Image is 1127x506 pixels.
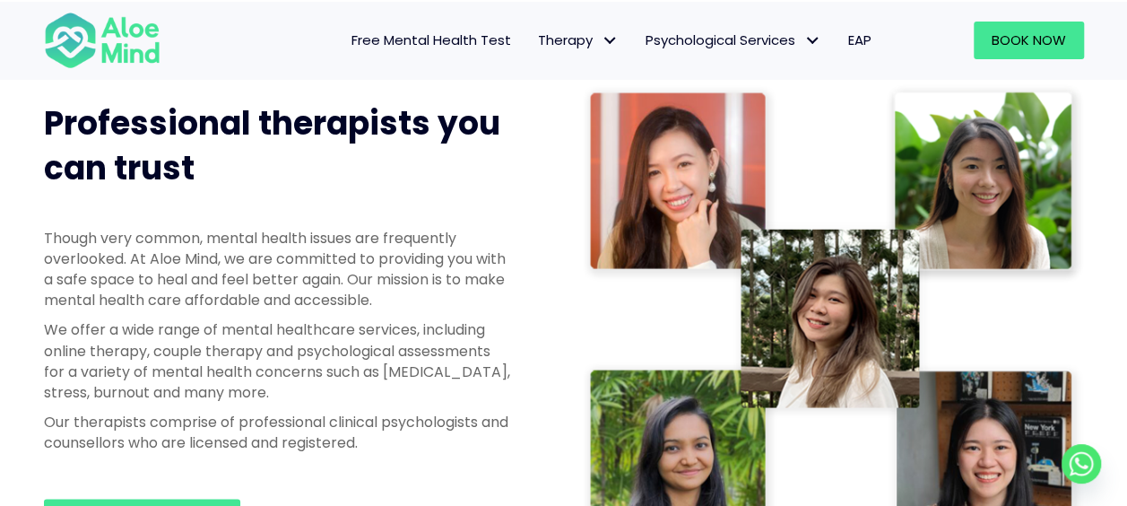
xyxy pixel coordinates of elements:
[1062,444,1101,484] a: Whatsapp
[974,22,1084,59] a: Book Now
[800,27,826,53] span: Psychological Services: submenu
[44,319,510,403] p: We offer a wide range of mental healthcare services, including online therapy, couple therapy and...
[632,22,835,59] a: Psychological ServicesPsychological Services: submenu
[184,22,885,59] nav: Menu
[646,31,821,49] span: Psychological Services
[44,11,160,70] img: Aloe mind Logo
[524,22,632,59] a: TherapyTherapy: submenu
[338,22,524,59] a: Free Mental Health Test
[597,27,623,53] span: Therapy: submenu
[44,228,510,311] p: Though very common, mental health issues are frequently overlooked. At Aloe Mind, we are committe...
[538,31,619,49] span: Therapy
[992,31,1066,49] span: Book Now
[351,31,511,49] span: Free Mental Health Test
[44,412,510,453] p: Our therapists comprise of professional clinical psychologists and counsellors who are licensed a...
[835,22,885,59] a: EAP
[44,100,500,191] span: Professional therapists you can trust
[848,31,871,49] span: EAP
